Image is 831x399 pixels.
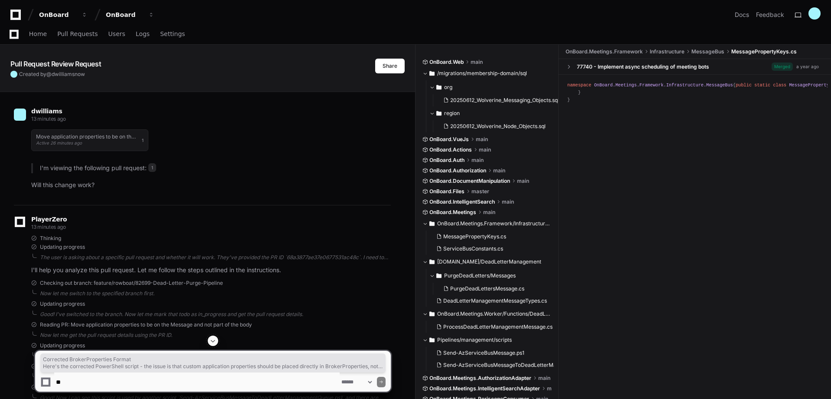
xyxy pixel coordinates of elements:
button: /migrations/membership-domain/sql [422,66,552,80]
app-text-character-animate: Pull Request Review Request [10,59,101,68]
button: Share [375,59,405,73]
span: main [502,198,514,205]
svg: Directory [429,309,435,319]
button: region [429,106,559,120]
a: Home [29,24,47,44]
a: Settings [160,24,185,44]
span: PurgeDeadLetters/Messages [444,272,516,279]
button: Move application properties to be on the Message and not part of the bodyActive 26 minutes ago1 [31,129,148,151]
span: 13 minutes ago [31,224,66,230]
div: Now let me switch to the specified branch first. [40,290,391,297]
span: Settings [160,31,185,36]
button: 20250612_Wolverine_Messaging_Objects.sql [440,94,559,106]
button: DeadLetterManagementMessageTypes.cs [433,295,547,307]
span: Checking out branch: feature/rowboat/82699-Dead-Letter-Purge-Pipeline [40,280,223,287]
span: Users [108,31,125,36]
span: OnBoard.Meetings.Framework [566,48,643,55]
span: public [736,82,752,88]
span: OnBoard.VueJs [429,136,469,143]
div: The user is asking about a specific pull request and whether it will work. They've provided the P... [40,254,391,261]
div: OnBoard [106,10,143,19]
button: MessagePropertyKeys.cs [433,231,547,243]
span: 13 minutes ago [31,115,66,122]
span: ProcessDeadLetterManagementMessage.cs [443,323,553,330]
button: Pipelines/management/scripts [422,333,552,347]
a: Users [108,24,125,44]
span: dwilliams [52,71,75,77]
span: static [754,82,770,88]
span: [DOMAIN_NAME]/DeadLetterManagement [437,258,541,265]
button: ServiceBusConstants.cs [433,243,547,255]
span: 1 [148,163,156,172]
span: /migrations/membership-domain/sql [437,70,527,77]
span: OnBoard.Meetings.Framework/Infrastructure/MessageBus [437,220,552,227]
a: Pull Requests [57,24,98,44]
span: OnBoard.Web [429,59,464,66]
div: 77740 - Implement async scheduling of meeting bots [577,63,709,70]
button: PurgeDeadLetters/Messages [429,269,552,283]
div: { { LinkedOnBoardObjectType = ; SerializedBotContext = ; MessageType = ; MessageBodyContainsSensi... [567,82,822,104]
span: dwilliams [31,108,62,115]
span: OnBoard.Actions [429,146,472,153]
button: [DOMAIN_NAME]/DeadLetterManagement [422,255,552,269]
span: Updating progress [40,244,85,251]
span: OnBoard.DocumentManipulation [429,178,510,185]
svg: Directory [429,68,435,79]
span: Infrastructure [650,48,684,55]
button: OnBoard [36,7,91,23]
span: region [444,110,460,117]
span: 1 [142,137,144,144]
div: OnBoard [39,10,76,19]
span: ServiceBusConstants.cs [443,245,503,252]
svg: Directory [436,108,442,119]
svg: Directory [429,218,435,229]
span: Home [29,31,47,36]
span: Reading PR: Move application properties to be on the Message and not part of the body [40,321,252,328]
span: Thinking [40,235,61,242]
div: a year ago [796,63,819,70]
span: 20250612_Wolverine_Node_Objects.sql [450,123,546,130]
span: Corrected BrokerProperties Format Here's the corrected PowerShell script - the issue is that cust... [43,356,383,370]
span: OnBoard.IntelligentSearch [429,198,495,205]
h1: Move application properties to be on the Message and not part of the body [36,134,137,139]
svg: Directory [429,335,435,345]
button: PurgeDeadLettersMessage.cs [440,283,547,295]
span: main [476,136,488,143]
span: main [493,167,505,174]
span: now [75,71,85,77]
span: OnBoard.Auth [429,157,465,164]
span: class [773,82,786,88]
button: OnBoard [102,7,158,23]
span: DeadLetterManagementMessageTypes.cs [443,297,547,304]
span: Merged [772,63,793,71]
span: main [517,178,529,185]
p: Will this change work? [31,180,391,190]
span: OnBoard.Authorization [429,167,486,174]
span: Updating progress [40,300,85,307]
span: MessageBus [691,48,724,55]
span: PlayerZero [31,217,67,222]
span: OnBoard.Meetings [429,209,476,216]
span: main [471,157,484,164]
span: OnBoard.Meetings.Worker/Functions/DeadLetterManagement [437,310,552,317]
svg: Directory [436,82,442,92]
p: I'll help you analyze this pull request. Let me follow the steps outlined in the instructions. [31,265,391,275]
span: Pull Requests [57,31,98,36]
span: main [483,209,495,216]
svg: Directory [429,257,435,267]
span: namespace [567,82,591,88]
span: org [444,84,452,91]
div: Good! I've switched to the branch. Now let me mark that todo as in_progress and get the pull requ... [40,311,391,318]
button: 20250612_Wolverine_Node_Objects.sql [440,120,554,132]
svg: Directory [436,270,442,281]
span: OnBoard.Files [429,188,465,195]
a: Logs [136,24,150,44]
button: OnBoard.Meetings.Framework/Infrastructure/MessageBus [422,217,552,231]
span: @ [46,71,52,77]
button: ProcessDeadLetterManagementMessage.cs [433,321,553,333]
span: Logs [136,31,150,36]
span: Active 26 minutes ago [36,140,82,145]
button: org [429,80,559,94]
button: Feedback [756,10,784,19]
span: 20250612_Wolverine_Messaging_Objects.sql [450,97,559,104]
